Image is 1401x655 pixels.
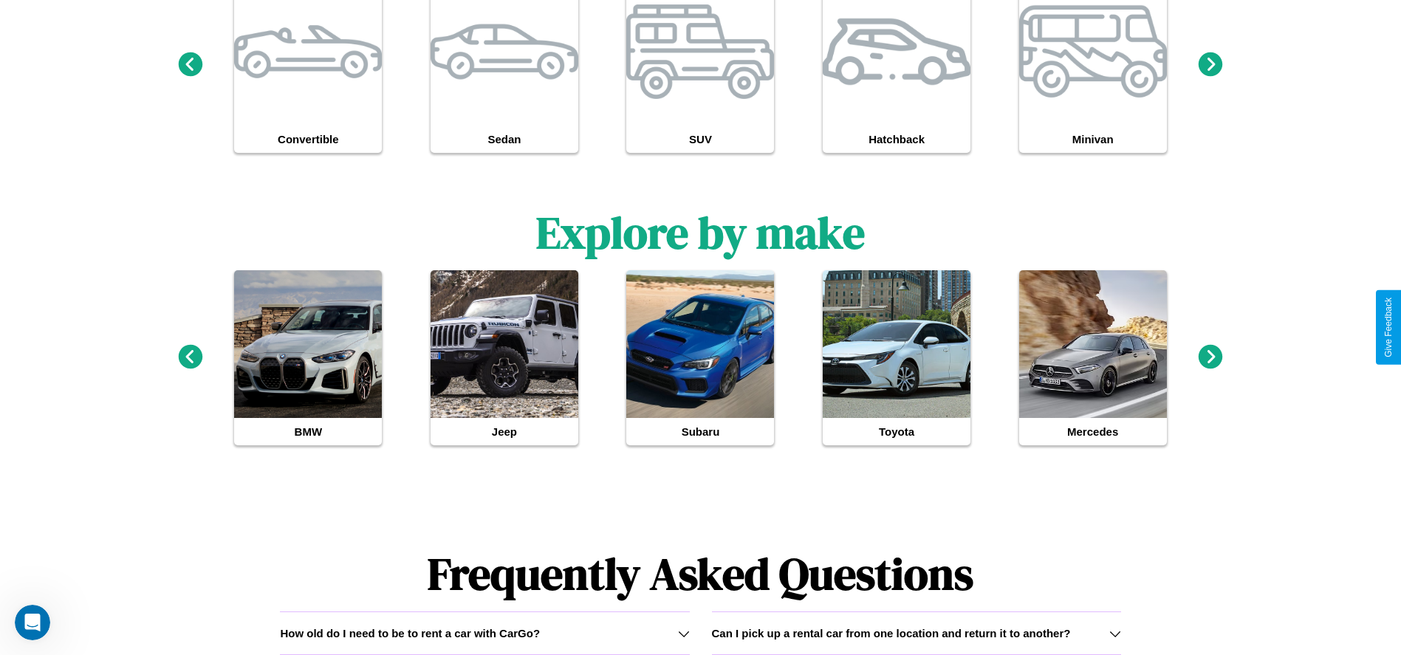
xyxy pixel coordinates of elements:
[712,627,1071,639] h3: Can I pick up a rental car from one location and return it to another?
[626,126,774,153] h4: SUV
[431,126,578,153] h4: Sedan
[234,418,382,445] h4: BMW
[626,418,774,445] h4: Subaru
[431,418,578,445] h4: Jeep
[15,605,50,640] iframe: Intercom live chat
[280,627,540,639] h3: How old do I need to be to rent a car with CarGo?
[536,202,865,263] h1: Explore by make
[280,536,1120,611] h1: Frequently Asked Questions
[1019,418,1167,445] h4: Mercedes
[234,126,382,153] h4: Convertible
[1019,126,1167,153] h4: Minivan
[823,418,970,445] h4: Toyota
[1383,298,1394,357] div: Give Feedback
[823,126,970,153] h4: Hatchback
